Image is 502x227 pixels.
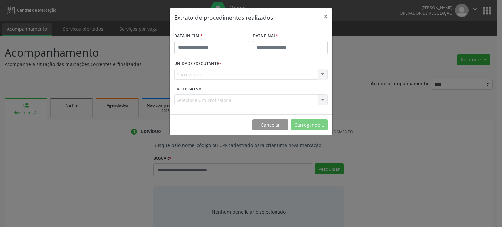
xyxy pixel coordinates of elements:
label: DATA FINAL [253,31,278,41]
label: PROFISSIONAL [174,84,204,94]
label: UNIDADE EXECUTANTE [174,59,221,69]
label: DATA INICIAL [174,31,203,41]
h5: Extrato de procedimentos realizados [174,13,273,22]
button: Carregando... [291,119,328,130]
button: Cancelar [252,119,288,130]
button: Close [319,8,332,24]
